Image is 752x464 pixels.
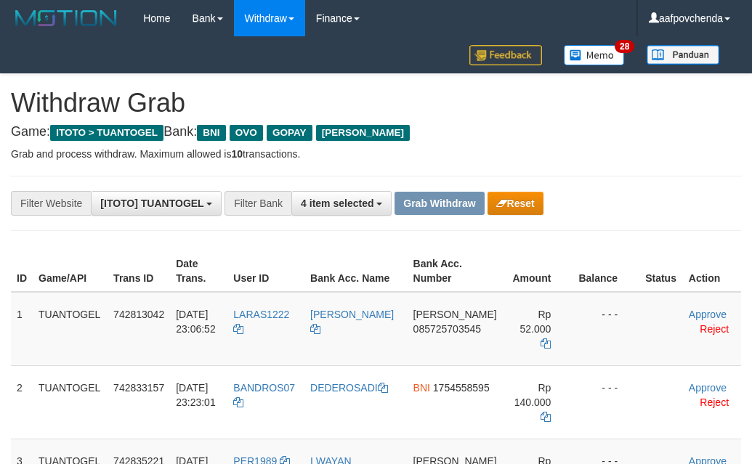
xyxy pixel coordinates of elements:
[11,191,91,216] div: Filter Website
[100,198,203,209] span: [ITOTO] TUANTOGEL
[689,382,727,394] a: Approve
[11,147,741,161] p: Grab and process withdraw. Maximum allowed is transactions.
[564,45,625,65] img: Button%20Memo.svg
[413,309,497,320] span: [PERSON_NAME]
[310,309,394,335] a: [PERSON_NAME]
[33,292,108,366] td: TUANTOGEL
[520,309,551,335] span: Rp 52.000
[231,148,243,160] strong: 10
[488,192,543,215] button: Reset
[91,191,222,216] button: [ITOTO] TUANTOGEL
[11,365,33,439] td: 2
[233,382,295,408] a: BANDROS07
[413,382,430,394] span: BNI
[700,323,729,335] a: Reject
[233,382,295,394] span: BANDROS07
[304,251,408,292] th: Bank Acc. Name
[227,251,304,292] th: User ID
[11,7,121,29] img: MOTION_logo.png
[514,382,551,408] span: Rp 140.000
[11,125,741,139] h4: Game: Bank:
[197,125,225,141] span: BNI
[700,396,729,408] a: Reject
[230,125,263,141] span: OVO
[291,191,392,216] button: 4 item selected
[408,251,503,292] th: Bank Acc. Number
[683,251,741,292] th: Action
[233,309,289,335] a: LARAS1222
[433,382,490,394] span: Copy 1754558595 to clipboard
[573,365,639,439] td: - - -
[573,251,639,292] th: Balance
[413,323,481,335] span: Copy 085725703545 to clipboard
[233,309,289,320] span: LARAS1222
[267,125,312,141] span: GOPAY
[176,309,216,335] span: [DATE] 23:06:52
[573,292,639,366] td: - - -
[615,40,634,53] span: 28
[395,192,484,215] button: Grab Withdraw
[541,411,551,423] a: Copy 140000 to clipboard
[50,125,163,141] span: ITOTO > TUANTOGEL
[310,382,388,394] a: DEDEROSADI
[469,45,542,65] img: Feedback.jpg
[541,338,551,349] a: Copy 52000 to clipboard
[113,309,164,320] span: 742813042
[11,292,33,366] td: 1
[170,251,227,292] th: Date Trans.
[113,382,164,394] span: 742833157
[225,191,291,216] div: Filter Bank
[11,89,741,118] h1: Withdraw Grab
[647,45,719,65] img: panduan.png
[108,251,170,292] th: Trans ID
[301,198,373,209] span: 4 item selected
[503,251,573,292] th: Amount
[689,309,727,320] a: Approve
[639,251,683,292] th: Status
[11,251,33,292] th: ID
[316,125,410,141] span: [PERSON_NAME]
[33,251,108,292] th: Game/API
[33,365,108,439] td: TUANTOGEL
[176,382,216,408] span: [DATE] 23:23:01
[553,36,636,73] a: 28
